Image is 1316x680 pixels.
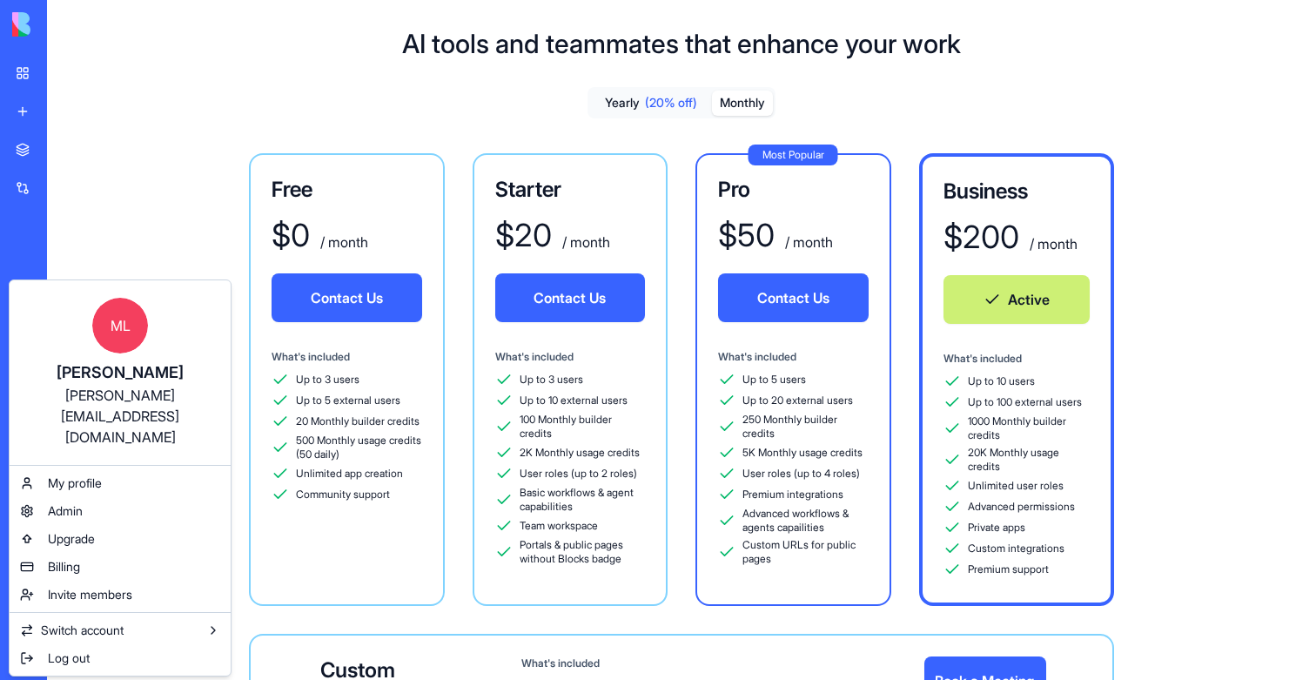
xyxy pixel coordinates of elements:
a: Admin [13,497,227,525]
span: Upgrade [48,530,95,548]
div: [PERSON_NAME][EMAIL_ADDRESS][DOMAIN_NAME] [27,385,213,448]
span: Log out [48,650,90,667]
span: Billing [48,558,80,576]
a: Upgrade [13,525,227,553]
a: ML[PERSON_NAME][PERSON_NAME][EMAIL_ADDRESS][DOMAIN_NAME] [13,284,227,461]
a: Billing [13,553,227,581]
span: Admin [48,502,83,520]
span: My profile [48,475,102,492]
a: Invite members [13,581,227,609]
span: Switch account [41,622,124,639]
span: Invite members [48,586,132,603]
a: My profile [13,469,227,497]
span: ML [92,298,148,353]
div: [PERSON_NAME] [27,360,213,385]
